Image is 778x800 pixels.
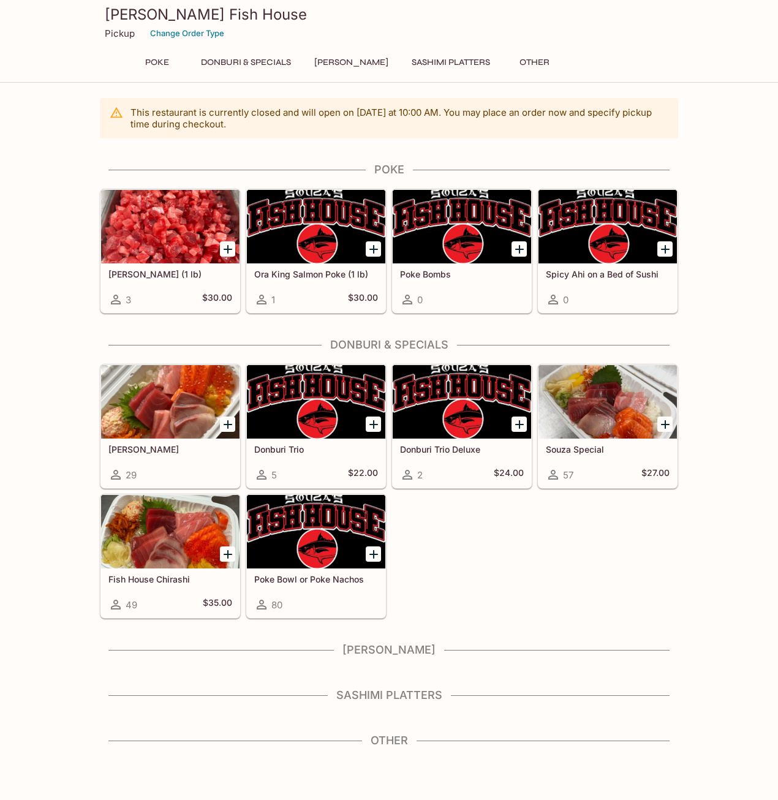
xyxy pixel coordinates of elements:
[392,364,532,488] a: Donburi Trio Deluxe2$24.00
[417,294,423,306] span: 0
[100,689,678,702] h4: Sashimi Platters
[100,338,678,352] h4: Donburi & Specials
[366,546,381,562] button: Add Poke Bowl or Poke Nachos
[392,189,532,313] a: Poke Bombs0
[366,417,381,432] button: Add Donburi Trio
[563,294,568,306] span: 0
[538,365,677,439] div: Souza Special
[105,5,673,24] h3: [PERSON_NAME] Fish House
[254,574,378,584] h5: Poke Bowl or Poke Nachos
[254,444,378,455] h5: Donburi Trio
[417,469,423,481] span: 2
[105,28,135,39] p: Pickup
[247,495,385,568] div: Poke Bowl or Poke Nachos
[271,599,282,611] span: 80
[271,469,277,481] span: 5
[100,189,240,313] a: [PERSON_NAME] (1 lb)3$30.00
[657,417,673,432] button: Add Souza Special
[538,364,678,488] a: Souza Special57$27.00
[366,241,381,257] button: Add Ora King Salmon Poke (1 lb)
[194,54,298,71] button: Donburi & Specials
[538,190,677,263] div: Spicy Ahi on a Bed of Sushi
[247,365,385,439] div: Donburi Trio
[247,190,385,263] div: Ora King Salmon Poke (1 lb)
[538,189,678,313] a: Spicy Ahi on a Bed of Sushi0
[203,597,232,612] h5: $35.00
[246,494,386,618] a: Poke Bowl or Poke Nachos80
[348,467,378,482] h5: $22.00
[271,294,275,306] span: 1
[108,269,232,279] h5: [PERSON_NAME] (1 lb)
[101,365,240,439] div: Sashimi Donburis
[393,190,531,263] div: Poke Bombs
[100,163,678,176] h4: Poke
[220,241,235,257] button: Add Ahi Poke (1 lb)
[657,241,673,257] button: Add Spicy Ahi on a Bed of Sushi
[220,546,235,562] button: Add Fish House Chirashi
[393,365,531,439] div: Donburi Trio Deluxe
[546,444,670,455] h5: Souza Special
[129,54,184,71] button: Poke
[100,364,240,488] a: [PERSON_NAME]29
[100,643,678,657] h4: [PERSON_NAME]
[246,189,386,313] a: Ora King Salmon Poke (1 lb)1$30.00
[348,292,378,307] h5: $30.00
[108,574,232,584] h5: Fish House Chirashi
[126,294,131,306] span: 3
[405,54,497,71] button: Sashimi Platters
[220,417,235,432] button: Add Sashimi Donburis
[246,364,386,488] a: Donburi Trio5$22.00
[100,734,678,747] h4: Other
[308,54,395,71] button: [PERSON_NAME]
[100,494,240,618] a: Fish House Chirashi49$35.00
[512,417,527,432] button: Add Donburi Trio Deluxe
[254,269,378,279] h5: Ora King Salmon Poke (1 lb)
[507,54,562,71] button: Other
[563,469,573,481] span: 57
[126,469,137,481] span: 29
[512,241,527,257] button: Add Poke Bombs
[108,444,232,455] h5: [PERSON_NAME]
[101,495,240,568] div: Fish House Chirashi
[400,269,524,279] h5: Poke Bombs
[494,467,524,482] h5: $24.00
[126,599,137,611] span: 49
[130,107,668,130] p: This restaurant is currently closed and will open on [DATE] at 10:00 AM . You may place an order ...
[145,24,230,43] button: Change Order Type
[101,190,240,263] div: Ahi Poke (1 lb)
[400,444,524,455] h5: Donburi Trio Deluxe
[641,467,670,482] h5: $27.00
[546,269,670,279] h5: Spicy Ahi on a Bed of Sushi
[202,292,232,307] h5: $30.00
